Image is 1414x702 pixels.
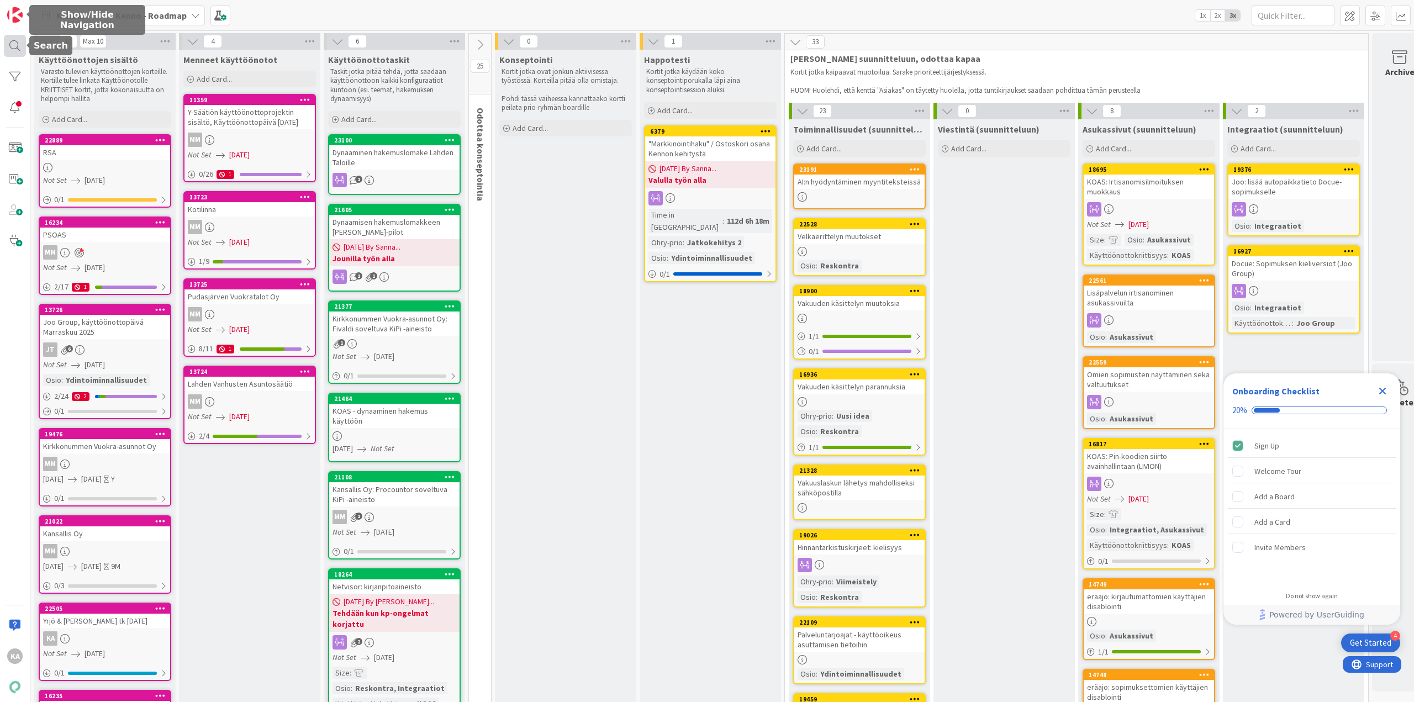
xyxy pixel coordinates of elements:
div: Size [1087,508,1104,520]
div: 22889RSA [40,135,170,160]
div: 19026Hinnantarkistuskirjeet: kielisyys [794,530,925,555]
span: [DATE] [333,443,353,455]
div: 6379 [650,128,775,135]
div: 23191 [794,165,925,175]
div: 11359Y-Säätiön käyttöönottoprojektin sisältö, Käyttöönottopäivä [DATE] [184,95,315,129]
div: 21377 [334,303,460,310]
div: 19376 [1233,166,1359,173]
div: 16936 [799,371,925,378]
span: : [1250,302,1252,314]
span: [DATE] [43,473,64,485]
span: : [1167,249,1169,261]
a: 16817KOAS: Pin-koodien siirto avainhallintaan (LIVION)Not Set[DATE]Size:Osio:Integraatiot, Asukas... [1083,438,1215,569]
div: Lahden Vanhusten Asuntosäätiö [184,377,315,391]
div: 21022Kansallis Oy [40,516,170,541]
span: 0 / 1 [54,405,65,417]
div: 19476 [40,429,170,439]
div: 1/9 [184,255,315,268]
div: 0/1 [329,369,460,383]
div: 16234 [45,219,170,226]
div: KOAS - dynaaminen hakemus käyttöön [329,404,460,428]
div: PSOAS [40,228,170,242]
div: Osio [1125,234,1143,246]
span: 0 / 26 [199,168,213,180]
div: 6379"Markkinointihaku" / Ostoskori osana Kennon kehitystä [645,126,775,161]
div: Reskontra [817,425,862,437]
div: 19476 [45,430,170,438]
span: : [1292,317,1294,329]
span: [DATE] [229,411,250,423]
div: 13723Kotilinna [184,192,315,217]
div: 22528 [794,219,925,229]
div: Kirkkonummen Vuokra-asunnot Oy: Fivaldi soveltuva KiPi -aineisto [329,312,460,336]
div: 19026 [794,530,925,540]
a: 21605Dynaamisen hakemuslomakkeen [PERSON_NAME]-pilot[DATE] By Sanna...Jounilla työn alla [328,204,461,292]
div: Osio [648,252,667,264]
span: 2 / 4 [199,430,209,442]
div: 23100 [334,136,460,144]
a: 22559Omien sopimusten näyttäminen sekä valtuutuksetOsio:Asukassivut [1083,356,1215,429]
div: 18695 [1084,165,1214,175]
div: 16817 [1089,440,1214,448]
span: [DATE] [374,526,394,538]
span: : [683,236,684,249]
div: Sign Up [1254,439,1279,452]
i: Not Set [1087,219,1111,229]
a: 6379"Markkinointihaku" / Ostoskori osana Kennon kehitystä[DATE] By Sanna...Valulla työn allaTime ... [644,125,777,282]
div: KOAS: Pin-koodien siirto avainhallintaan (LIVION) [1084,449,1214,473]
div: 21464 [334,395,460,403]
div: 22561 [1084,276,1214,286]
b: Valulla työn alla [648,175,772,186]
div: MM [40,245,170,260]
div: Ydintoiminnallisuudet [668,252,755,264]
span: 0 / 1 [54,194,65,205]
div: Add a Board is incomplete. [1228,484,1396,509]
a: 13723KotilinnaMMNot Set[DATE]1/9 [183,191,316,270]
span: 1 / 1 [809,331,819,342]
div: Dynaamisen hakemuslomakkeen [PERSON_NAME]-pilot [329,215,460,239]
span: Add Card... [951,144,986,154]
div: 0/1 [645,267,775,281]
div: Invite Members is incomplete. [1228,535,1396,560]
a: 13726Joo Group, käyttöönottopäivä Marraskuu 2025JTNot Set[DATE]Osio:Ydintoiminnallisuudet2/2420/1 [39,304,171,419]
span: Add Card... [1241,144,1276,154]
span: 1 / 9 [199,256,209,267]
a: 22528Velkaerittelyn muutoksetOsio:Reskontra [793,218,926,276]
span: Add Card... [657,105,693,115]
div: Kansallis Oy [40,526,170,541]
span: : [816,425,817,437]
div: Add a Board [1254,490,1295,503]
span: Add Card... [806,144,842,154]
span: 0 / 1 [809,346,819,357]
div: 8/111 [184,342,315,356]
i: Not Set [188,324,212,334]
div: 13723 [189,193,315,201]
div: 0/1 [40,492,170,505]
div: MM [188,394,202,409]
i: Not Set [1087,494,1111,504]
div: Add a Card [1254,515,1290,529]
div: 16927 [1228,246,1359,256]
div: 1/1 [794,441,925,455]
div: Vakuuden käsittelyn muutoksia [794,296,925,310]
i: Not Set [188,411,212,421]
div: MM [43,245,57,260]
div: MM [43,457,57,471]
div: 22559 [1089,358,1214,366]
div: 21328Vakuuslaskun lähetys mahdolliseksi sähköpostilla [794,466,925,500]
div: 13725Pudasjärven Vuokratalot Oy [184,279,315,304]
div: 16936 [794,370,925,379]
div: 22561 [1089,277,1214,284]
span: 0 / 1 [344,370,354,382]
span: 1 [355,176,362,183]
a: 22889RSANot Set[DATE]0/1 [39,134,171,208]
div: 0/1 [40,193,170,207]
div: 18900Vakuuden käsittelyn muutoksia [794,286,925,310]
span: 1 / 1 [809,442,819,453]
div: AI:n hyödyntäminen myyntiteksteissä [794,175,925,189]
div: Osio [43,374,61,386]
input: Quick Filter... [1252,6,1334,25]
div: 13725 [189,281,315,288]
div: 22559Omien sopimusten näyttäminen sekä valtuutukset [1084,357,1214,392]
div: Lisäpalvelun irtisanominen asukassivuilta [1084,286,1214,310]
